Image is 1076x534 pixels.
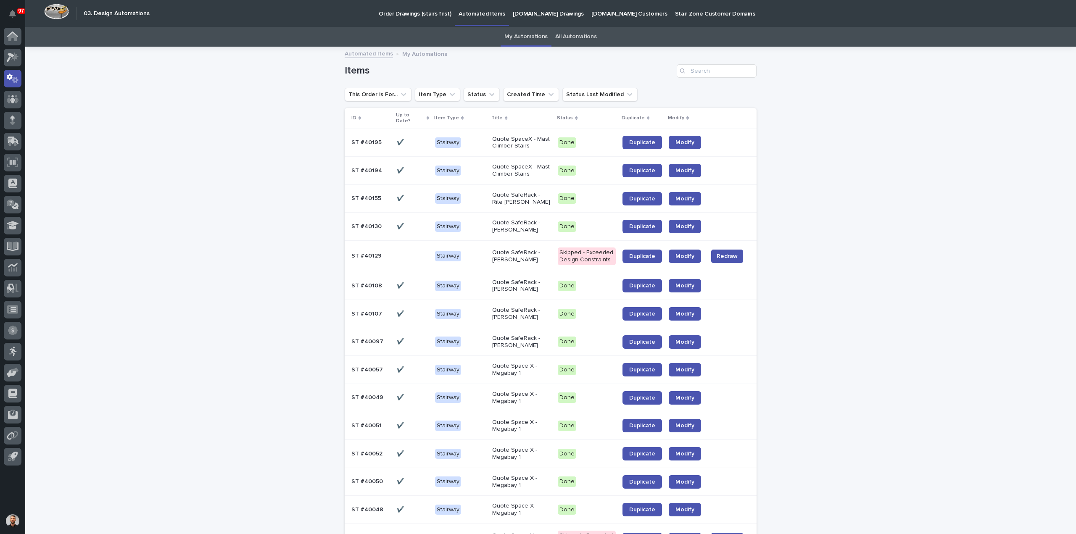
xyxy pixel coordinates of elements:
a: Duplicate [622,136,662,149]
button: Created Time [503,88,559,101]
p: ST #40130 [351,221,383,230]
tr: ST #40194ST #40194 ✔️✔️ StairwayQuote SpaceX - Mast Climber StairsDoneDuplicateModify [345,157,757,185]
span: Duplicate [629,507,655,513]
p: ✔️ [397,221,406,230]
div: Done [558,392,576,403]
a: Modify [669,419,701,432]
div: Stairway [435,392,461,403]
a: Modify [669,363,701,376]
div: Done [558,281,576,291]
button: Status [464,88,500,101]
p: Quote Space X - Megabay 1 [492,502,551,517]
span: Duplicate [629,283,655,289]
p: ST #40051 [351,421,383,429]
p: ✔️ [397,137,406,146]
p: Up to Date? [396,110,424,126]
tr: ST #40129ST #40129 -- StairwayQuote SafeRack - [PERSON_NAME]Skipped - Exceeded Design Constraints... [345,240,757,272]
tr: ST #40097ST #40097 ✔️✔️ StairwayQuote SafeRack - [PERSON_NAME]DoneDuplicateModify [345,328,757,356]
a: Modify [669,250,701,263]
p: ST #40048 [351,505,385,513]
div: Stairway [435,421,461,431]
p: Title [491,113,503,123]
div: Stairway [435,137,461,148]
p: ST #40050 [351,476,385,485]
p: ✔️ [397,166,406,174]
span: Modify [675,253,694,259]
a: Modify [669,475,701,489]
span: Modify [675,139,694,145]
p: ✔️ [397,421,406,429]
p: ✔️ [397,505,406,513]
a: Modify [669,447,701,460]
tr: ST #40049ST #40049 ✔️✔️ StairwayQuote Space X - Megabay 1DoneDuplicateModify [345,384,757,412]
button: Item Type [415,88,460,101]
div: Done [558,505,576,515]
button: Notifications [4,5,21,23]
p: ✔️ [397,392,406,401]
span: Modify [675,479,694,485]
p: Quote SafeRack - [PERSON_NAME] [492,307,551,321]
p: ST #40052 [351,449,384,458]
div: Skipped - Exceeded Design Constraints [558,247,616,265]
p: Status [557,113,573,123]
a: Duplicate [622,220,662,233]
div: Done [558,193,576,204]
p: ID [351,113,356,123]
div: Search [677,64,757,78]
div: Stairway [435,166,461,176]
tr: ST #40108ST #40108 ✔️✔️ StairwayQuote SafeRack - [PERSON_NAME]DoneDuplicateModify [345,272,757,300]
div: Done [558,476,576,487]
div: Done [558,421,576,431]
p: Quote Space X - Megabay 1 [492,363,551,377]
span: Modify [675,367,694,373]
tr: ST #40130ST #40130 ✔️✔️ StairwayQuote SafeRack - [PERSON_NAME]DoneDuplicateModify [345,213,757,241]
div: Stairway [435,221,461,232]
p: ST #40097 [351,337,385,345]
span: Duplicate [629,479,655,485]
div: Stairway [435,309,461,319]
div: Stairway [435,476,461,487]
p: Modify [668,113,684,123]
p: Quote SpaceX - Mast Climber Stairs [492,163,551,178]
div: Done [558,166,576,176]
button: users-avatar [4,512,21,530]
span: Duplicate [629,196,655,202]
p: ✔️ [397,476,406,485]
p: ✔️ [397,193,406,202]
span: Redraw [717,252,738,260]
p: ✔️ [397,449,406,458]
a: Duplicate [622,307,662,321]
div: Stairway [435,251,461,261]
p: ST #40057 [351,365,385,374]
span: Duplicate [629,339,655,345]
div: Stairway [435,449,461,459]
span: Duplicate [629,451,655,457]
a: My Automations [504,27,548,47]
a: Duplicate [622,475,662,489]
a: Duplicate [622,335,662,349]
div: Stairway [435,281,461,291]
p: ST #40195 [351,137,383,146]
span: Modify [675,168,694,174]
p: Quote SafeRack - [PERSON_NAME] [492,335,551,349]
span: Duplicate [629,311,655,317]
span: Modify [675,423,694,429]
div: Done [558,365,576,375]
span: Modify [675,507,694,513]
span: Modify [675,451,694,457]
span: Modify [675,283,694,289]
span: Modify [675,339,694,345]
a: Modify [669,164,701,177]
h1: Items [345,65,673,77]
a: All Automations [555,27,596,47]
h2: 03. Design Automations [84,10,150,17]
p: ✔️ [397,365,406,374]
p: - [397,251,400,260]
p: Quote Space X - Megabay 1 [492,475,551,489]
span: Duplicate [629,139,655,145]
div: Done [558,137,576,148]
span: Modify [675,224,694,229]
p: ST #40194 [351,166,384,174]
button: Redraw [711,250,743,263]
div: Done [558,337,576,347]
